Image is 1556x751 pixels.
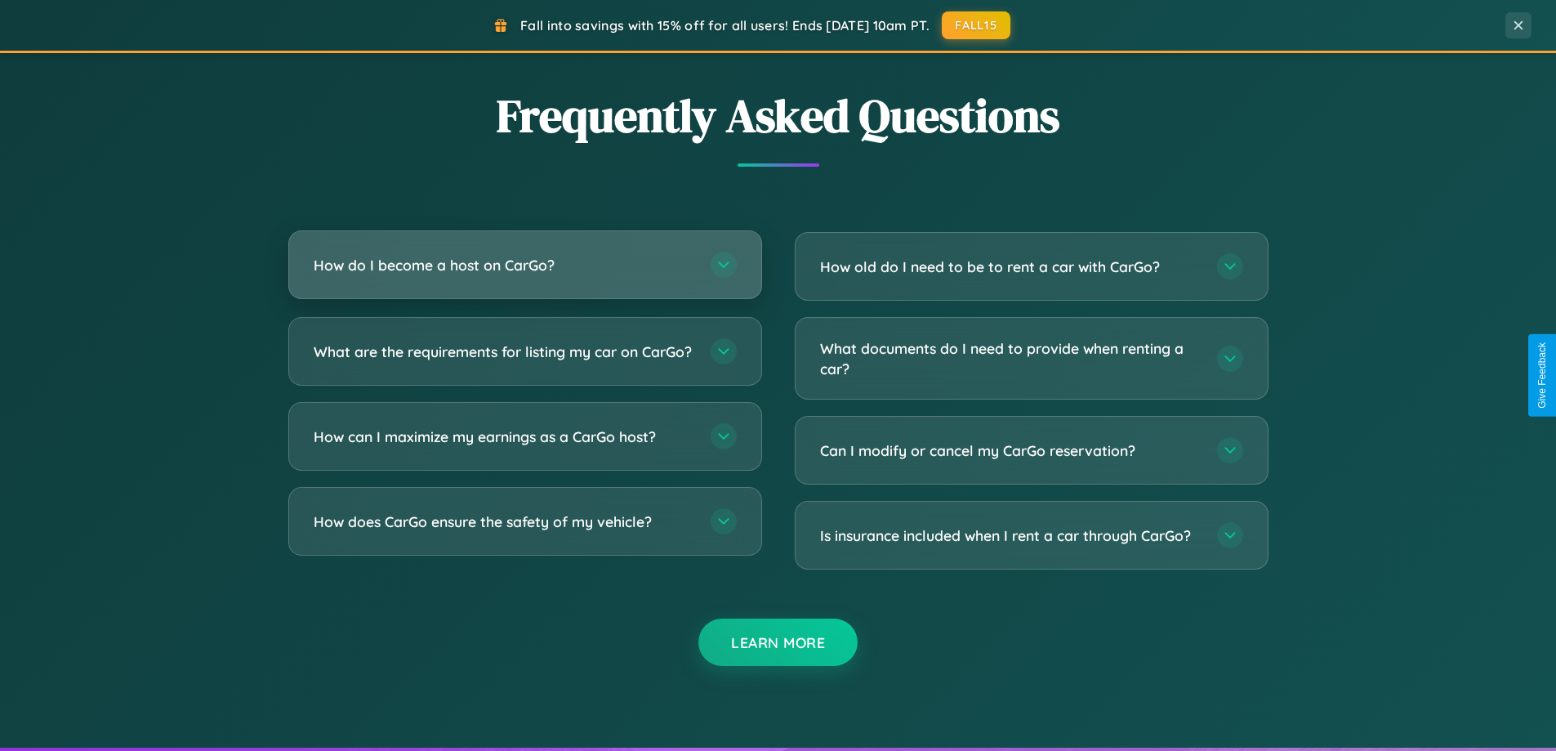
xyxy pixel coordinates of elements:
[288,84,1268,147] h2: Frequently Asked Questions
[698,619,858,666] button: Learn More
[820,440,1201,461] h3: Can I modify or cancel my CarGo reservation?
[1536,342,1548,409] div: Give Feedback
[942,11,1010,39] button: FALL15
[314,342,694,362] h3: What are the requirements for listing my car on CarGo?
[820,257,1201,277] h3: How old do I need to be to rent a car with CarGo?
[314,255,694,275] h3: How do I become a host on CarGo?
[820,338,1201,378] h3: What documents do I need to provide when renting a car?
[314,512,694,532] h3: How does CarGo ensure the safety of my vehicle?
[520,17,930,34] span: Fall into savings with 15% off for all users! Ends [DATE] 10am PT.
[820,525,1201,546] h3: Is insurance included when I rent a car through CarGo?
[314,427,694,447] h3: How can I maximize my earnings as a CarGo host?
